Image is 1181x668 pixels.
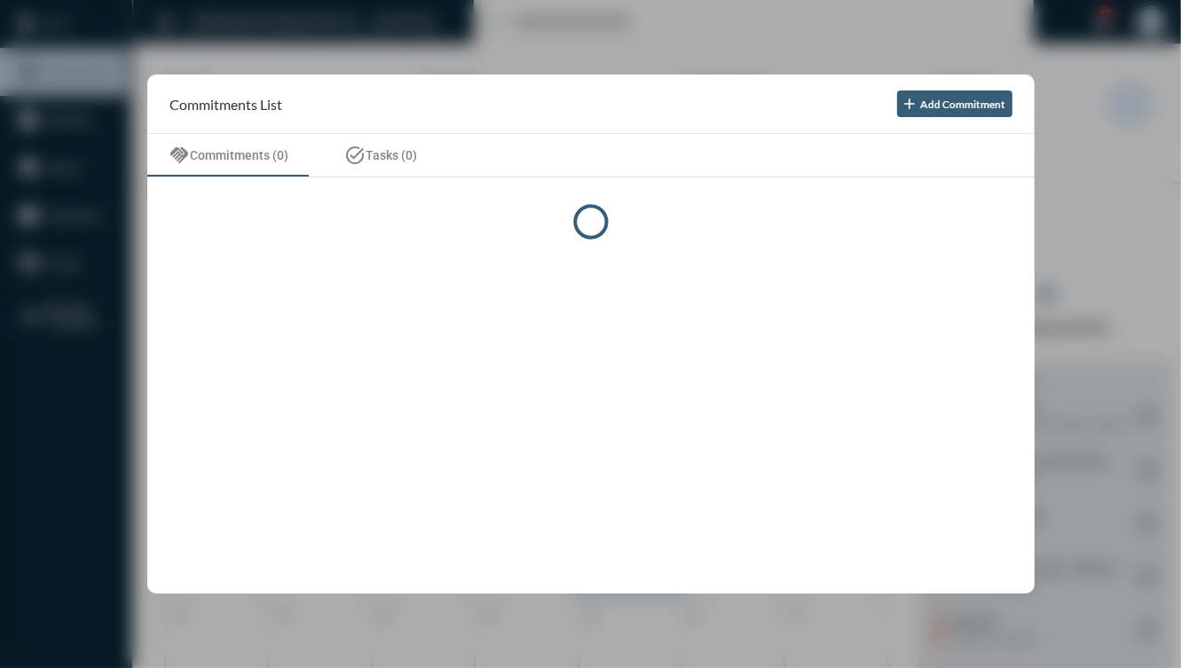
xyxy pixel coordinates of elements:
[366,148,417,162] span: Tasks (0)
[901,95,918,113] mat-icon: add
[169,96,282,113] h2: Commitments List
[190,148,288,162] span: Commitments (0)
[344,145,366,166] mat-icon: task_alt
[169,145,190,166] mat-icon: handshake
[897,90,1012,117] button: Add Commitment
